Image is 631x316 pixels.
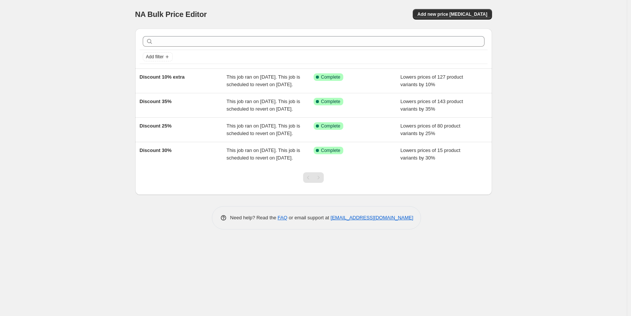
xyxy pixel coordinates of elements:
[140,123,172,129] span: Discount 25%
[278,215,287,220] a: FAQ
[226,74,300,87] span: This job ran on [DATE]. This job is scheduled to revert on [DATE].
[400,123,460,136] span: Lowers prices of 80 product variants by 25%
[226,147,300,161] span: This job ran on [DATE]. This job is scheduled to revert on [DATE].
[400,147,460,161] span: Lowers prices of 15 product variants by 30%
[321,123,340,129] span: Complete
[331,215,413,220] a: [EMAIL_ADDRESS][DOMAIN_NAME]
[140,147,172,153] span: Discount 30%
[230,215,278,220] span: Need help? Read the
[400,99,463,112] span: Lowers prices of 143 product variants by 35%
[417,11,487,17] span: Add new price [MEDICAL_DATA]
[140,74,185,80] span: Discount 10% extra
[321,74,340,80] span: Complete
[303,172,324,183] nav: Pagination
[413,9,492,20] button: Add new price [MEDICAL_DATA]
[226,123,300,136] span: This job ran on [DATE]. This job is scheduled to revert on [DATE].
[287,215,331,220] span: or email support at
[135,10,207,18] span: NA Bulk Price Editor
[140,99,172,104] span: Discount 35%
[146,54,164,60] span: Add filter
[321,99,340,105] span: Complete
[400,74,463,87] span: Lowers prices of 127 product variants by 10%
[143,52,173,61] button: Add filter
[226,99,300,112] span: This job ran on [DATE]. This job is scheduled to revert on [DATE].
[321,147,340,153] span: Complete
